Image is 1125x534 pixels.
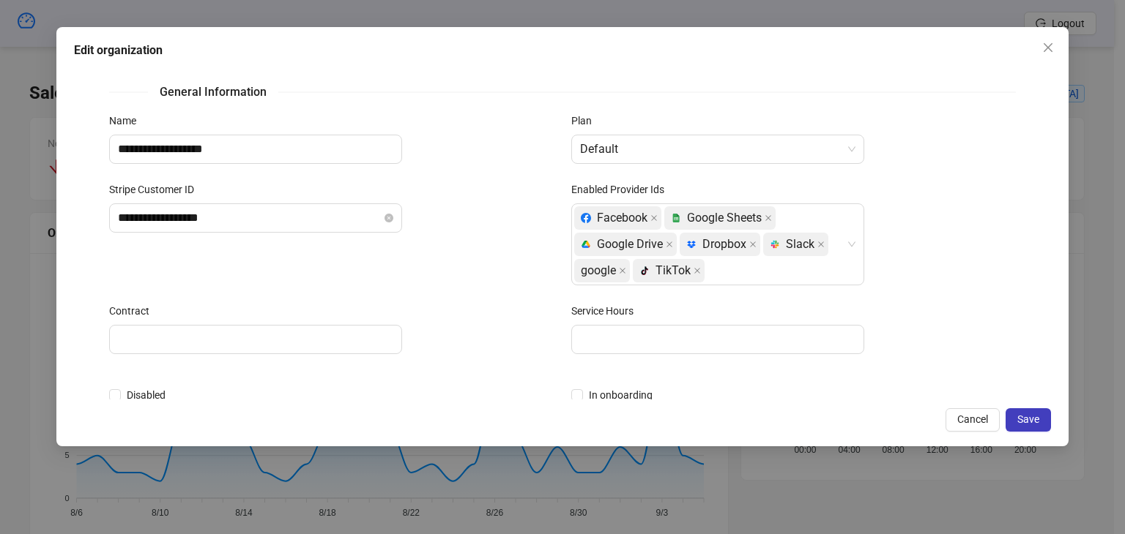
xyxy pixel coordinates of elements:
label: Service Hours [571,303,643,319]
div: Facebook [581,207,647,229]
button: close-circle [385,214,393,222]
input: Service Hours [571,325,864,354]
div: Dropbox [686,233,746,255]
div: Google Sheets [671,207,762,229]
div: Slack [770,233,814,255]
label: Enabled Provider Ids [571,181,674,198]
span: close [817,241,825,248]
span: Cancel [957,413,988,425]
span: google [581,260,616,282]
span: close [749,241,757,248]
label: Name [109,113,146,129]
span: Disabled [121,387,171,403]
div: Edit organization [74,42,1051,59]
div: Google Drive [581,233,663,255]
button: Save [1006,408,1051,432]
button: Close [1036,36,1060,59]
span: General Information [148,83,278,101]
span: google [574,259,630,282]
span: close [765,214,772,222]
input: Name [109,135,402,164]
label: Plan [571,113,601,129]
label: Contract [109,303,159,319]
input: Stripe Customer ID [118,209,382,227]
span: close [694,267,701,274]
span: close [666,241,673,248]
span: close [650,214,658,222]
label: Stripe Customer ID [109,181,204,198]
button: Cancel [946,408,1000,432]
div: TikTok [639,260,691,282]
span: Save [1017,413,1039,425]
span: close [619,267,626,274]
span: In onboarding [583,387,658,403]
input: Contract [109,325,402,354]
span: close [1042,42,1054,53]
span: Default [580,135,855,163]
